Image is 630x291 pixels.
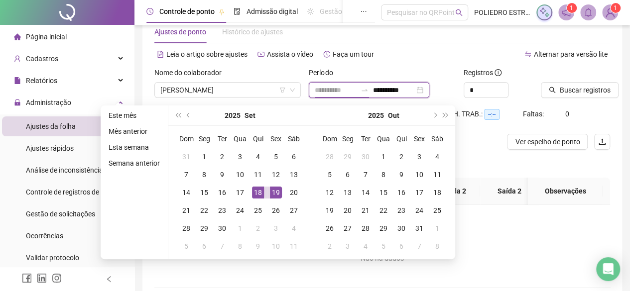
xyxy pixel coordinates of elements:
td: 2025-10-20 [339,201,357,219]
span: info-circle [495,69,502,76]
td: 2025-10-17 [410,184,428,201]
div: 19 [324,204,336,216]
span: swap [524,51,531,58]
td: 2025-09-20 [285,184,303,201]
span: lock [14,99,21,106]
span: Buscar registros [560,85,611,96]
td: 2025-09-10 [231,166,249,184]
th: Ter [357,130,375,148]
div: 17 [413,187,425,198]
th: Qui [392,130,410,148]
th: Seg [195,130,213,148]
td: 2025-09-19 [267,184,285,201]
div: Open Intercom Messenger [596,257,620,281]
div: 16 [395,187,407,198]
button: super-next-year [440,105,451,125]
div: 29 [342,151,354,163]
span: home [14,33,21,40]
th: Sex [410,130,428,148]
span: Relatórios [26,77,57,85]
div: 15 [198,187,210,198]
span: --:-- [484,109,500,120]
button: month panel [388,105,399,125]
td: 2025-10-15 [375,184,392,201]
td: 2025-09-22 [195,201,213,219]
img: sparkle-icon.fc2bf0ac1784a2077858766a79e2daf3.svg [539,7,550,18]
span: Ajustes de ponto [154,28,206,36]
span: Alternar para versão lite [534,50,608,58]
div: 7 [413,240,425,252]
div: 18 [431,187,443,198]
div: 9 [252,240,264,252]
label: Nome do colaborador [154,67,228,78]
div: 17 [234,187,246,198]
td: 2025-10-05 [177,237,195,255]
div: 10 [234,169,246,181]
div: 1 [431,222,443,234]
div: 5 [324,169,336,181]
span: Administração [26,98,71,106]
td: 2025-10-12 [321,184,339,201]
div: 23 [216,204,228,216]
span: Ver espelho de ponto [515,136,580,147]
td: 2025-09-03 [231,148,249,166]
div: 1 [198,151,210,163]
th: Ter [213,130,231,148]
div: 20 [342,204,354,216]
td: 2025-10-10 [410,166,428,184]
td: 2025-11-02 [321,237,339,255]
button: super-prev-year [172,105,183,125]
div: 30 [395,222,407,234]
div: 23 [395,204,407,216]
span: linkedin [37,273,47,283]
div: 21 [180,204,192,216]
td: 2025-09-29 [339,148,357,166]
td: 2025-09-21 [177,201,195,219]
div: 24 [234,204,246,216]
td: 2025-10-03 [267,219,285,237]
td: 2025-10-01 [375,148,392,166]
td: 2025-09-16 [213,184,231,201]
button: next-year [429,105,440,125]
div: 28 [360,222,372,234]
span: Admissão digital [247,7,298,15]
div: 18 [252,187,264,198]
li: Mês anterior [105,125,164,137]
div: 2 [216,151,228,163]
span: history [323,51,330,58]
button: Buscar registros [541,82,619,98]
td: 2025-09-13 [285,166,303,184]
td: 2025-09-18 [249,184,267,201]
div: 19 [270,187,282,198]
div: 13 [288,169,300,181]
td: 2025-09-07 [177,166,195,184]
span: POLIEDRO ESTRUTURAS METALICAS [474,7,530,18]
td: 2025-10-16 [392,184,410,201]
span: search [549,87,556,94]
span: Observações [536,186,595,196]
div: 28 [180,222,192,234]
td: 2025-11-01 [428,219,446,237]
th: Sáb [285,130,303,148]
span: left [106,276,113,283]
div: 14 [360,187,372,198]
div: 27 [342,222,354,234]
div: 3 [270,222,282,234]
td: 2025-10-02 [249,219,267,237]
div: 4 [360,240,372,252]
div: 30 [216,222,228,234]
td: 2025-09-09 [213,166,231,184]
td: 2025-09-15 [195,184,213,201]
span: Validar protocolo [26,254,79,262]
div: 24 [413,204,425,216]
div: 3 [234,151,246,163]
td: 2025-10-18 [428,184,446,201]
div: 12 [270,169,282,181]
td: 2025-08-31 [177,148,195,166]
span: clock-circle [146,8,153,15]
div: 11 [288,240,300,252]
li: Semana anterior [105,157,164,169]
div: 1 [378,151,389,163]
li: Esta semana [105,141,164,153]
td: 2025-10-08 [375,166,392,184]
